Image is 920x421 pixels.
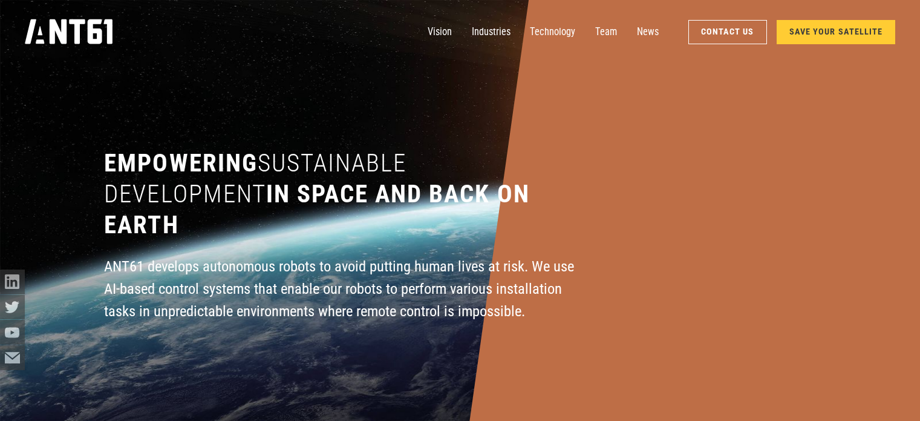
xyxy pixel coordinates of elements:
[104,256,581,322] div: ANT61 develops autonomous robots to avoid putting human lives at risk. We use AI-based control sy...
[104,148,581,240] h1: Empowering in space and back on earth
[688,20,767,44] a: Contact Us
[595,20,617,45] a: Team
[777,20,895,44] a: SAVE YOUR SATELLITE
[25,16,113,49] a: home
[637,20,659,45] a: News
[472,20,511,45] a: Industries
[530,20,575,45] a: Technology
[428,20,452,45] a: Vision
